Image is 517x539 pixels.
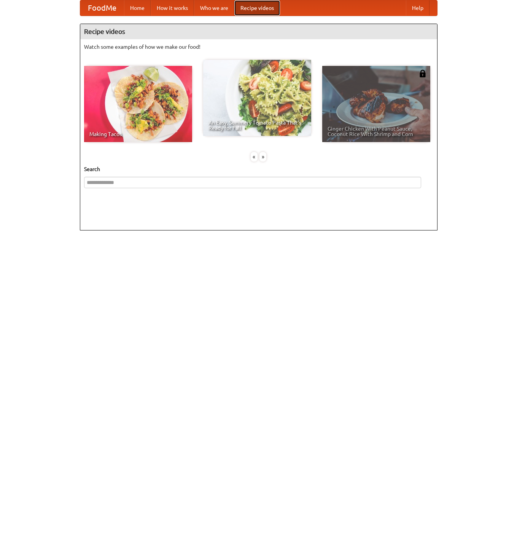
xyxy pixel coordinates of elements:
span: Making Tacos [89,131,187,137]
a: Recipe videos [234,0,280,16]
a: An Easy, Summery Tomato Pasta That's Ready for Fall [203,60,311,136]
h4: Recipe videos [80,24,437,39]
h5: Search [84,165,433,173]
p: Watch some examples of how we make our food! [84,43,433,51]
div: » [259,152,266,162]
span: An Easy, Summery Tomato Pasta That's Ready for Fall [208,120,306,131]
a: Home [124,0,151,16]
a: Who we are [194,0,234,16]
div: « [251,152,258,162]
a: Help [406,0,430,16]
a: FoodMe [80,0,124,16]
img: 483408.png [419,70,426,77]
a: How it works [151,0,194,16]
a: Making Tacos [84,66,192,142]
